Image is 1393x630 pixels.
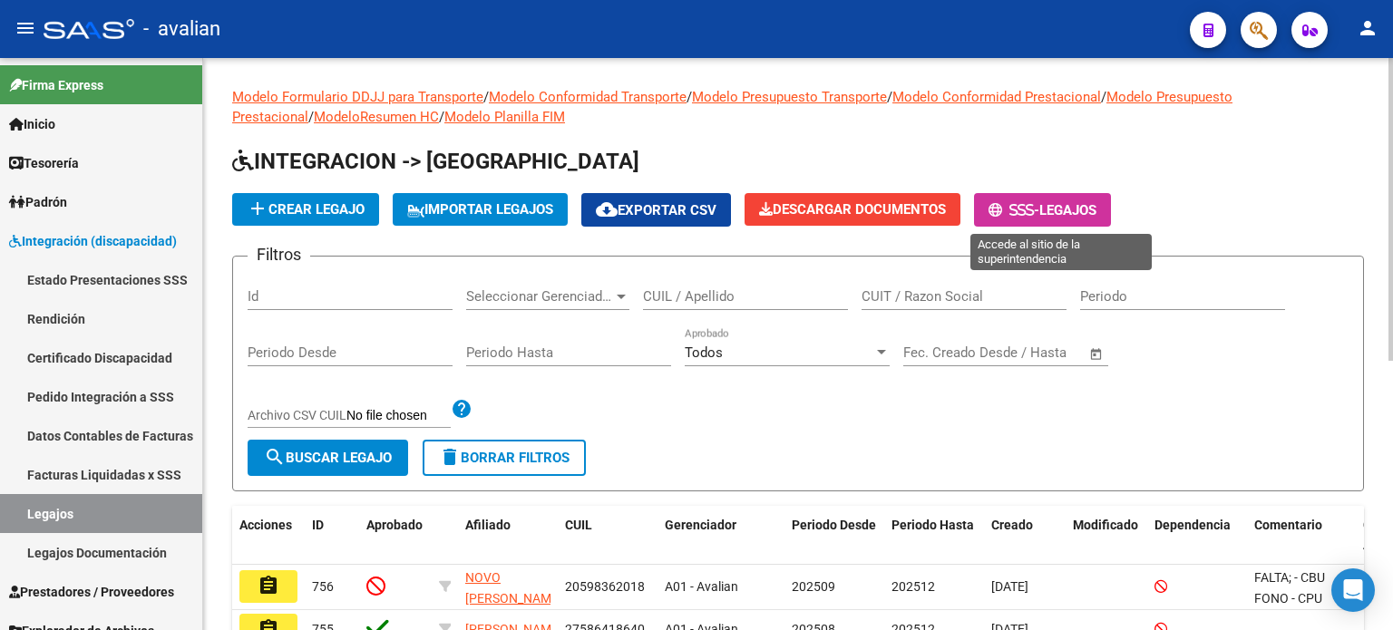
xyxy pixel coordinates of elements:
span: Dependencia [1154,518,1231,532]
mat-icon: person [1357,17,1378,39]
span: 202512 [891,579,935,594]
button: Borrar Filtros [423,440,586,476]
span: - [989,202,1039,218]
span: Inicio [9,114,55,134]
mat-icon: delete [439,446,461,468]
span: Modificado [1073,518,1138,532]
span: INTEGRACION -> [GEOGRAPHIC_DATA] [232,149,639,174]
datatable-header-cell: Creado [984,506,1066,566]
datatable-header-cell: Aprobado [359,506,432,566]
span: 202509 [792,579,835,594]
button: Crear Legajo [232,193,379,226]
span: Borrar Filtros [439,450,570,466]
span: Periodo Desde [792,518,876,532]
datatable-header-cell: Comentario [1247,506,1356,566]
span: Creado [991,518,1033,532]
mat-icon: menu [15,17,36,39]
span: Afiliado [465,518,511,532]
button: Open calendar [1086,344,1107,364]
span: Exportar CSV [596,202,716,218]
span: Seleccionar Gerenciador [466,288,613,305]
a: Modelo Presupuesto Transporte [692,89,887,105]
button: Descargar Documentos [745,193,960,226]
datatable-header-cell: Periodo Hasta [884,506,984,566]
datatable-header-cell: ID [305,506,359,566]
span: Acciones [239,518,292,532]
input: Fecha inicio [903,344,977,361]
span: ID [312,518,324,532]
span: IMPORTAR LEGAJOS [407,201,553,218]
mat-icon: cloud_download [596,199,618,220]
span: Tesorería [9,153,79,173]
span: NOVO [PERSON_NAME] [465,570,562,606]
datatable-header-cell: Modificado [1066,506,1147,566]
a: ModeloResumen HC [314,109,439,125]
datatable-header-cell: Gerenciador [658,506,784,566]
button: IMPORTAR LEGAJOS [393,193,568,226]
datatable-header-cell: Periodo Desde [784,506,884,566]
span: Archivo CSV CUIL [248,408,346,422]
span: 20598362018 [565,579,645,594]
input: Fecha fin [993,344,1081,361]
span: Descargar Documentos [759,201,946,218]
span: Comentario [1254,518,1322,532]
button: -Legajos [974,193,1111,227]
span: [DATE] [991,579,1028,594]
a: Modelo Formulario DDJJ para Transporte [232,89,483,105]
mat-icon: help [451,398,472,420]
h3: Filtros [248,242,310,267]
datatable-header-cell: Acciones [232,506,305,566]
span: Prestadores / Proveedores [9,582,174,602]
span: Periodo Hasta [891,518,974,532]
input: Archivo CSV CUIL [346,408,451,424]
span: Todos [685,344,723,361]
span: Padrón [9,192,67,212]
button: Buscar Legajo [248,440,408,476]
span: Buscar Legajo [264,450,392,466]
datatable-header-cell: CUIL [558,506,658,566]
span: 756 [312,579,334,594]
a: Modelo Conformidad Prestacional [892,89,1101,105]
span: - avalian [143,9,220,49]
span: Crear Legajo [247,201,365,218]
mat-icon: add [247,198,268,219]
span: Aprobado [366,518,423,532]
span: Firma Express [9,75,103,95]
span: Integración (discapacidad) [9,231,177,251]
datatable-header-cell: Afiliado [458,506,558,566]
a: Modelo Conformidad Transporte [489,89,687,105]
span: Gerenciador [665,518,736,532]
button: Exportar CSV [581,193,731,227]
mat-icon: assignment [258,575,279,596]
datatable-header-cell: Dependencia [1147,506,1247,566]
span: FALTA; - CBU FONO - CPU PSICO - CBU TO [1254,570,1343,626]
a: Modelo Planilla FIM [444,109,565,125]
mat-icon: search [264,446,286,468]
span: Legajos [1039,202,1096,218]
div: Open Intercom Messenger [1331,568,1375,612]
span: CUIL [565,518,592,532]
span: A01 - Avalian [665,579,738,594]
